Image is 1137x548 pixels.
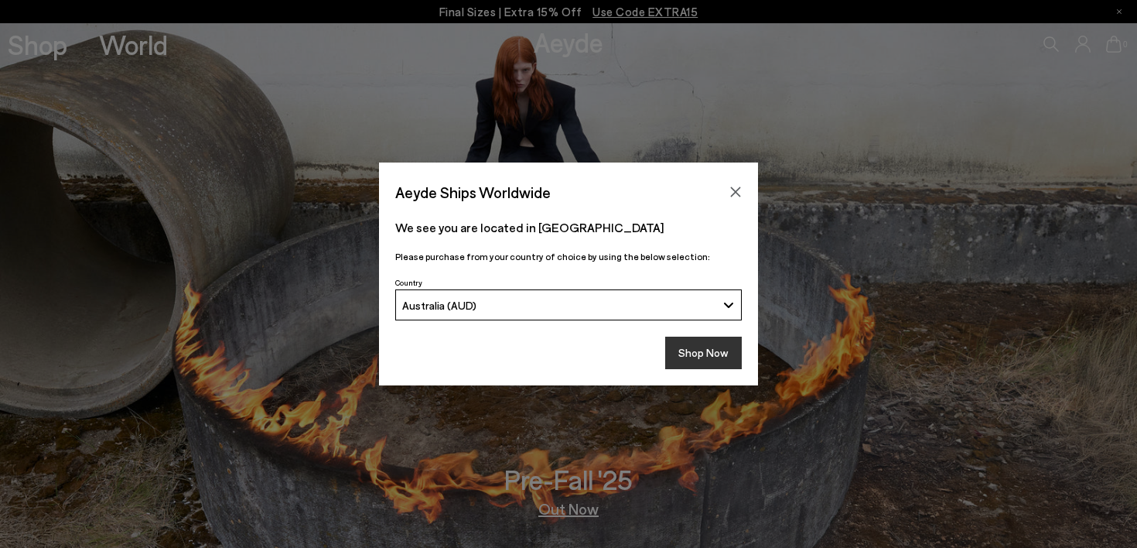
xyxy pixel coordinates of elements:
[395,278,422,287] span: Country
[724,180,747,204] button: Close
[665,337,742,369] button: Shop Now
[402,299,476,312] span: Australia (AUD)
[395,179,551,206] span: Aeyde Ships Worldwide
[395,218,742,237] p: We see you are located in [GEOGRAPHIC_DATA]
[395,249,742,264] p: Please purchase from your country of choice by using the below selection:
